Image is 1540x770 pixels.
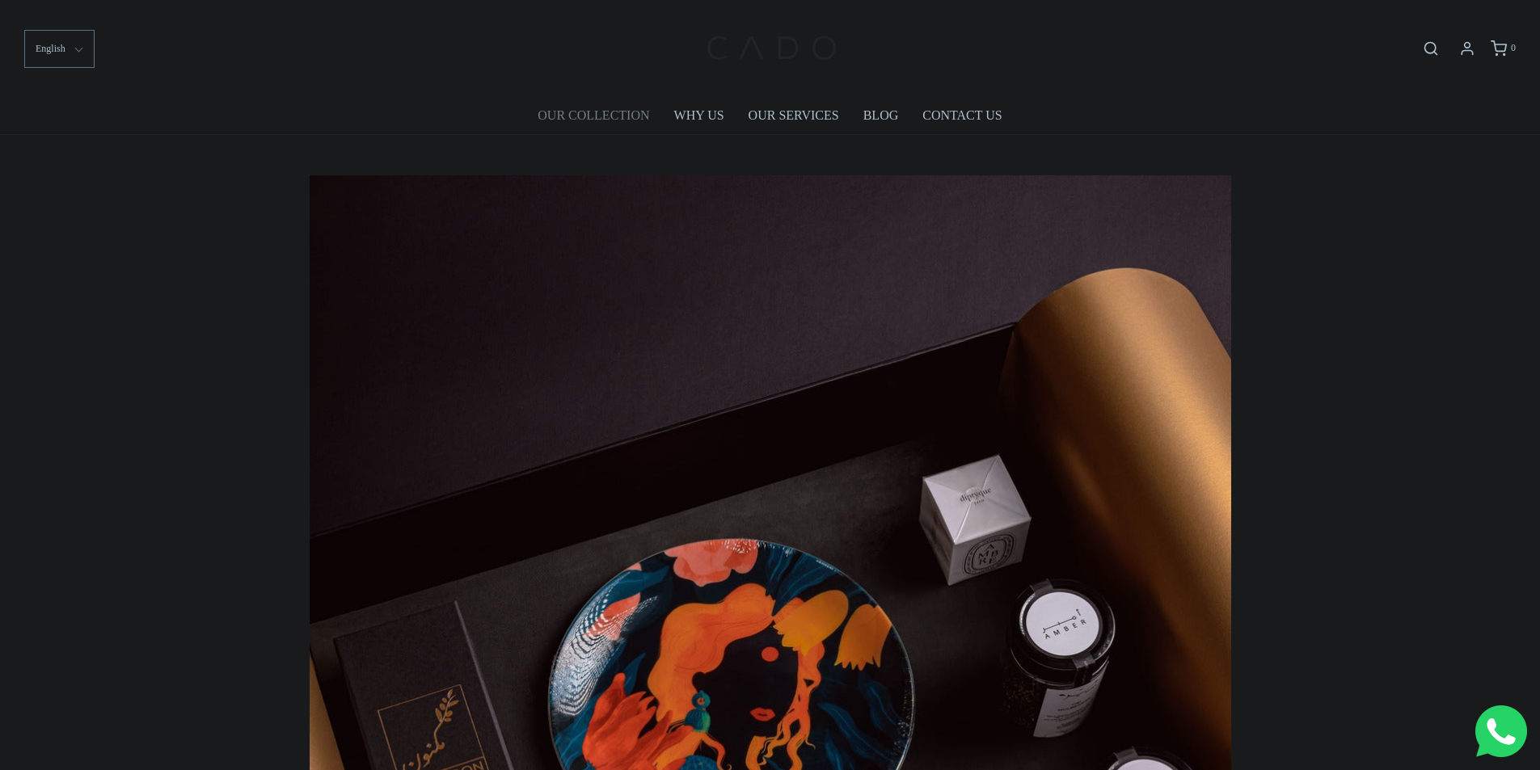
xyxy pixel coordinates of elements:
span: Last name [461,2,513,15]
a: OUR SERVICES [749,97,839,134]
a: BLOG [863,97,899,134]
a: WHY US [674,97,724,134]
span: 0 [1511,42,1516,53]
img: cadogifting [702,12,839,85]
span: Number of gifts [461,134,538,147]
a: CONTACT US [922,97,1002,134]
span: English [36,41,65,57]
span: Company name [461,68,541,81]
button: English [24,30,95,68]
a: 0 [1489,40,1516,57]
img: Whatsapp [1475,705,1527,757]
a: OUR COLLECTION [538,97,649,134]
button: Open search bar [1416,40,1445,57]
